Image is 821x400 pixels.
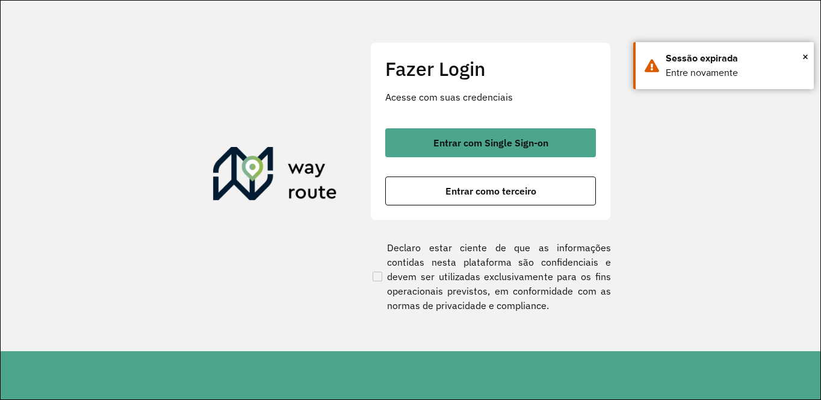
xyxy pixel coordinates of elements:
[370,240,611,313] label: Declaro estar ciente de que as informações contidas nesta plataforma são confidenciais e devem se...
[385,128,596,157] button: button
[666,51,805,66] div: Sessão expirada
[385,57,596,80] h2: Fazer Login
[385,177,596,205] button: button
[433,138,548,148] span: Entrar com Single Sign-on
[802,48,808,66] span: ×
[385,90,596,104] p: Acesse com suas credenciais
[445,186,536,196] span: Entrar como terceiro
[802,48,808,66] button: Close
[213,147,337,205] img: Roteirizador AmbevTech
[666,66,805,80] div: Entre novamente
